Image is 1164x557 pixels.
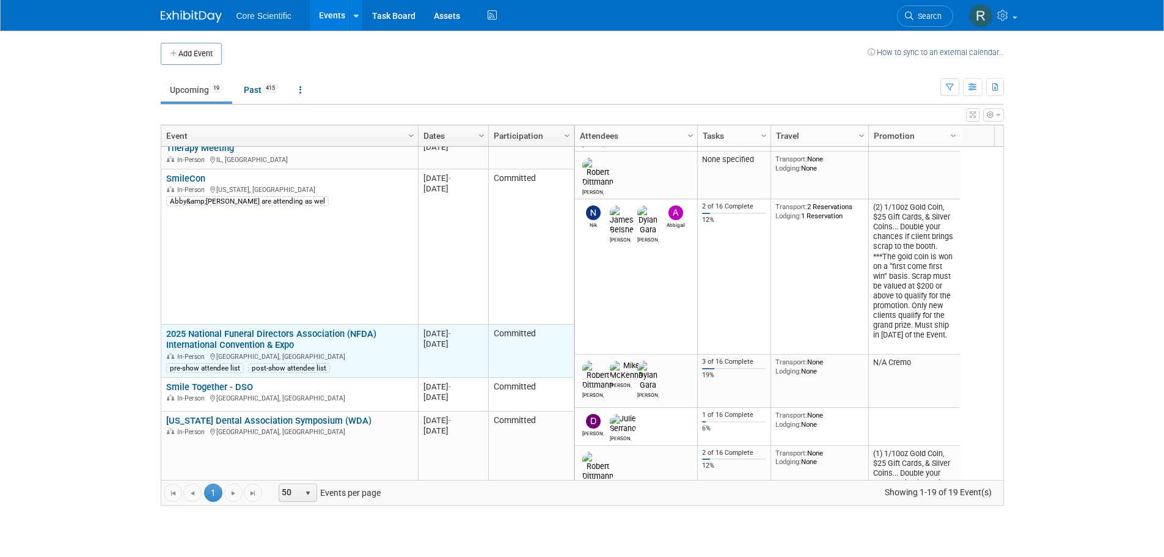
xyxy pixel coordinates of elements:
[582,452,613,481] img: Robert Dittmann
[166,415,372,426] a: [US_STATE] Dental Association Symposium (WDA)
[586,414,601,429] img: Dan Boro
[188,489,197,498] span: Go to the previous page
[702,424,766,433] div: 6%
[303,489,313,498] span: select
[775,164,801,172] span: Lodging:
[775,449,807,457] span: Transport:
[477,131,486,141] span: Column Settings
[775,155,807,163] span: Transport:
[177,156,208,164] span: In-Person
[969,4,992,28] img: Rachel Wolff
[166,393,412,403] div: [GEOGRAPHIC_DATA], [GEOGRAPHIC_DATA]
[610,235,631,243] div: James Belshe
[488,169,574,325] td: Committed
[167,353,174,359] img: In-Person Event
[775,358,863,375] div: None None
[224,484,243,502] a: Go to the next page
[167,394,174,400] img: In-Person Event
[475,125,488,144] a: Column Settings
[686,131,695,141] span: Column Settings
[167,186,174,192] img: In-Person Event
[177,394,208,402] span: In-Person
[263,484,393,502] span: Events per page
[776,125,860,146] a: Travel
[494,125,566,146] a: Participation
[448,416,451,425] span: -
[423,382,483,392] div: [DATE]
[580,125,689,146] a: Attendees
[166,328,376,351] a: 2025 National Funeral Directors Association (NFDA) International Convention & Expo
[177,186,208,194] span: In-Person
[423,426,483,436] div: [DATE]
[166,426,412,437] div: [GEOGRAPHIC_DATA], [GEOGRAPHIC_DATA]
[702,358,766,366] div: 3 of 16 Complete
[448,174,451,183] span: -
[164,484,182,502] a: Go to the first page
[775,449,863,467] div: None None
[166,184,412,194] div: [US_STATE], [GEOGRAPHIC_DATA]
[913,12,942,21] span: Search
[423,392,483,402] div: [DATE]
[868,199,960,355] td: (2) 1/10oz Gold Coin, $25 Gift Cards, & Silver Coins... Double your chances if client brings scra...
[757,125,771,144] a: Column Settings
[702,371,766,380] div: 19%
[948,131,958,141] span: Column Settings
[582,429,604,437] div: Dan Boro
[582,158,613,187] img: Robert Dittmann
[167,156,174,162] img: In-Person Event
[423,173,483,183] div: [DATE]
[582,390,604,398] div: Robert Dittmann
[488,128,574,169] td: Committed
[423,142,483,152] div: [DATE]
[855,125,868,144] a: Column Settings
[610,433,631,441] div: Julie Serrano
[873,484,1003,501] span: Showing 1-19 of 19 Event(s)
[166,196,329,206] div: Abby&amp;[PERSON_NAME] are attending as wel
[702,202,766,211] div: 2 of 16 Complete
[775,212,801,220] span: Lodging:
[210,84,223,93] span: 19
[759,131,769,141] span: Column Settings
[775,202,863,220] div: 2 Reservations 1 Reservation
[702,449,766,457] div: 2 of 16 Complete
[161,43,222,65] button: Add Event
[166,125,410,146] a: Event
[775,155,863,172] div: None None
[897,6,953,27] a: Search
[582,361,613,390] img: Robert Dittmann
[946,125,960,144] a: Column Settings
[775,411,807,419] span: Transport:
[166,173,205,184] a: SmileCon
[775,202,807,211] span: Transport:
[177,353,208,361] span: In-Person
[582,187,604,195] div: Robert Dittmann
[775,420,801,429] span: Lodging:
[168,489,178,498] span: Go to the first page
[236,11,291,21] span: Core Scientific
[775,367,801,375] span: Lodging:
[775,358,807,366] span: Transport:
[404,125,418,144] a: Column Settings
[582,220,604,228] div: Nik Koelblinger
[448,382,451,391] span: -
[610,205,634,235] img: James Belshe
[488,378,574,411] td: Committed
[702,216,766,224] div: 12%
[279,484,300,501] span: 50
[235,78,288,101] a: Past415
[423,183,483,194] div: [DATE]
[423,328,483,339] div: [DATE]
[857,131,866,141] span: Column Settings
[161,10,222,23] img: ExhibitDay
[665,220,686,228] div: Abbigail Belshe
[775,411,863,429] div: None None
[668,205,683,220] img: Abbigail Belshe
[488,325,574,378] td: Committed
[775,457,801,466] span: Lodging:
[161,78,232,101] a: Upcoming19
[610,414,636,433] img: Julie Serrano
[204,484,222,502] span: 1
[868,355,960,408] td: N/A Cremo
[448,329,451,338] span: -
[166,154,412,164] div: IL, [GEOGRAPHIC_DATA]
